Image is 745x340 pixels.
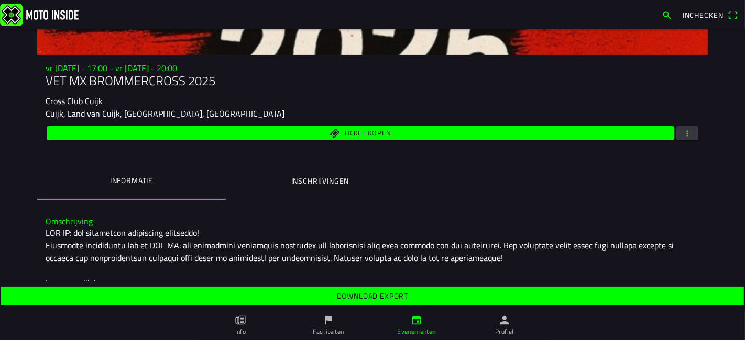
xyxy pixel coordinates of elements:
span: Inchecken [683,9,724,20]
span: Ticket kopen [344,130,391,137]
ion-label: Inschrijvingen [291,175,349,187]
ion-label: Faciliteiten [313,327,344,336]
a: Incheckenqr scanner [677,6,743,24]
ion-icon: flag [323,314,334,326]
a: search [656,6,677,24]
ion-icon: paper [235,314,246,326]
h3: vr [DATE] - 17:00 - vr [DATE] - 20:00 [46,63,699,73]
ion-icon: person [499,314,510,326]
ion-text: Cross Club Cuijk [46,95,103,107]
ion-icon: calendar [411,314,422,326]
h3: Omschrijving [46,217,699,226]
ion-label: Evenementen [398,327,436,336]
ion-label: Info [235,327,246,336]
h1: VET MX BROMMERCROSS 2025 [46,73,699,88]
ion-label: Profiel [495,327,514,336]
ion-label: Informatie [110,175,153,186]
ion-text: Cuijk, Land van Cuijk, [GEOGRAPHIC_DATA], [GEOGRAPHIC_DATA] [46,107,284,120]
ion-button: Download export [1,287,744,305]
